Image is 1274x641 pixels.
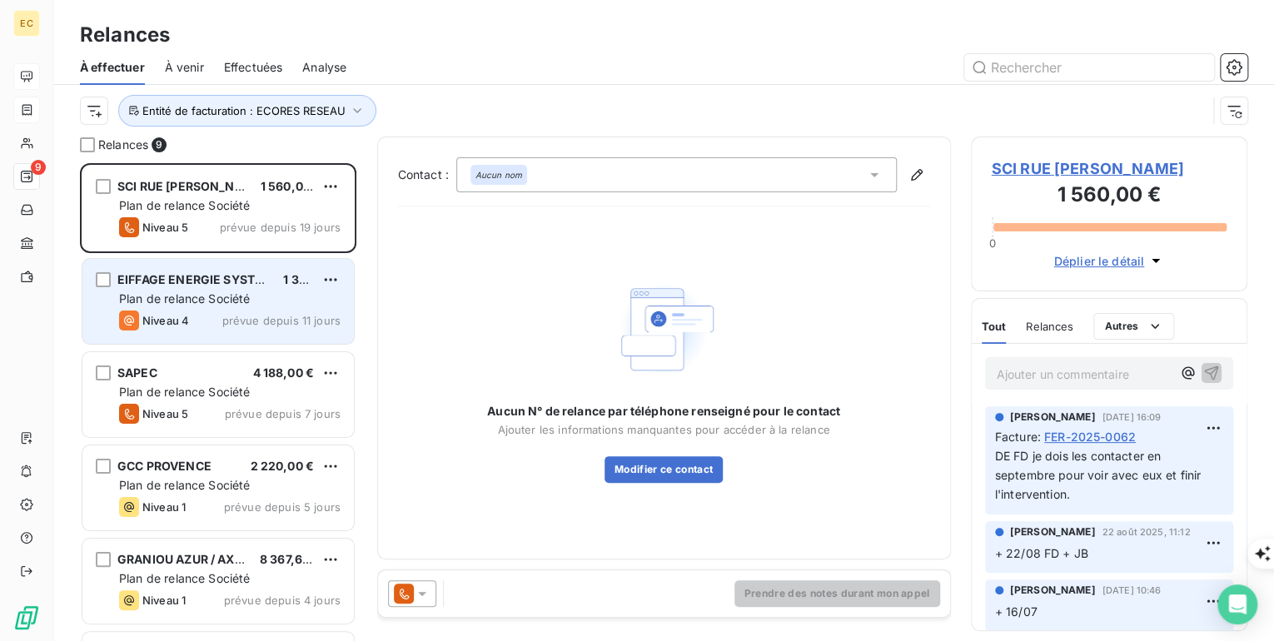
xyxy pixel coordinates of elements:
span: DE FD je dois les contacter en septembre pour voir avec eux et finir l'intervention. [995,449,1205,501]
span: Relances [98,137,148,153]
span: 9 [31,160,46,175]
span: SCI RUE [PERSON_NAME] [992,157,1227,180]
span: À effectuer [80,59,145,76]
span: 2 220,00 € [251,459,315,473]
span: Facture : [995,428,1041,445]
span: Niveau 1 [142,500,186,514]
em: Aucun nom [475,169,522,181]
label: Contact : [398,166,456,183]
span: 0 [988,236,995,250]
span: 8 367,60 € [260,552,321,566]
span: prévue depuis 4 jours [224,594,341,607]
span: Déplier le détail [1053,252,1144,270]
span: Tout [982,320,1007,333]
span: [PERSON_NAME] [1010,410,1096,425]
h3: Relances [80,20,170,50]
div: EC [13,10,40,37]
img: Logo LeanPay [13,604,40,631]
span: Plan de relance Société [119,571,250,585]
button: Déplier le détail [1048,251,1169,271]
span: Analyse [302,59,346,76]
span: Relances [1026,320,1073,333]
span: À venir [165,59,204,76]
span: Ajouter les informations manquantes pour accéder à la relance [497,423,829,436]
span: 1 333,20 € [283,272,345,286]
span: Plan de relance Société [119,198,250,212]
span: [DATE] 10:46 [1102,585,1161,595]
button: Autres [1093,313,1174,340]
button: Prendre des notes durant mon appel [734,580,940,607]
span: + 16/07 [995,604,1038,619]
span: Niveau 5 [142,221,188,234]
span: [DATE] 16:09 [1102,412,1161,422]
span: 9 [152,137,167,152]
span: GCC PROVENCE [117,459,212,473]
span: Niveau 4 [142,314,189,327]
span: [PERSON_NAME] [1010,583,1096,598]
span: Plan de relance Société [119,478,250,492]
span: + 22/08 FD + JB [995,546,1088,560]
span: EIFFAGE ENERGIE SYSTEMES – RESEAU MOBILE SUD [117,272,423,286]
span: [PERSON_NAME] [1010,524,1096,539]
span: Effectuées [224,59,283,76]
span: 4 188,00 € [253,365,315,380]
span: 22 août 2025, 11:12 [1102,527,1190,537]
div: Open Intercom Messenger [1217,584,1257,624]
span: prévue depuis 19 jours [220,221,341,234]
button: Modifier ce contact [605,456,723,483]
span: Niveau 5 [142,407,188,420]
h3: 1 560,00 € [992,180,1227,213]
span: Aucun N° de relance par téléphone renseigné pour le contact [487,403,840,420]
span: GRANIOU AZUR / AXIANS [117,552,263,566]
span: prévue depuis 7 jours [225,407,341,420]
span: Niveau 1 [142,594,186,607]
input: Rechercher [964,54,1214,81]
span: Plan de relance Société [119,291,250,306]
span: FER-2025-0062 [1044,428,1136,445]
button: Entité de facturation : ECORES RESEAU [118,95,376,127]
span: SCI RUE [PERSON_NAME] [117,179,266,193]
div: grid [80,163,356,641]
span: Plan de relance Société [119,385,250,399]
span: 1 560,00 € [261,179,322,193]
img: Empty state [610,276,717,383]
span: prévue depuis 5 jours [224,500,341,514]
span: prévue depuis 11 jours [222,314,341,327]
span: Entité de facturation : ECORES RESEAU [142,104,346,117]
span: SAPEC [117,365,157,380]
